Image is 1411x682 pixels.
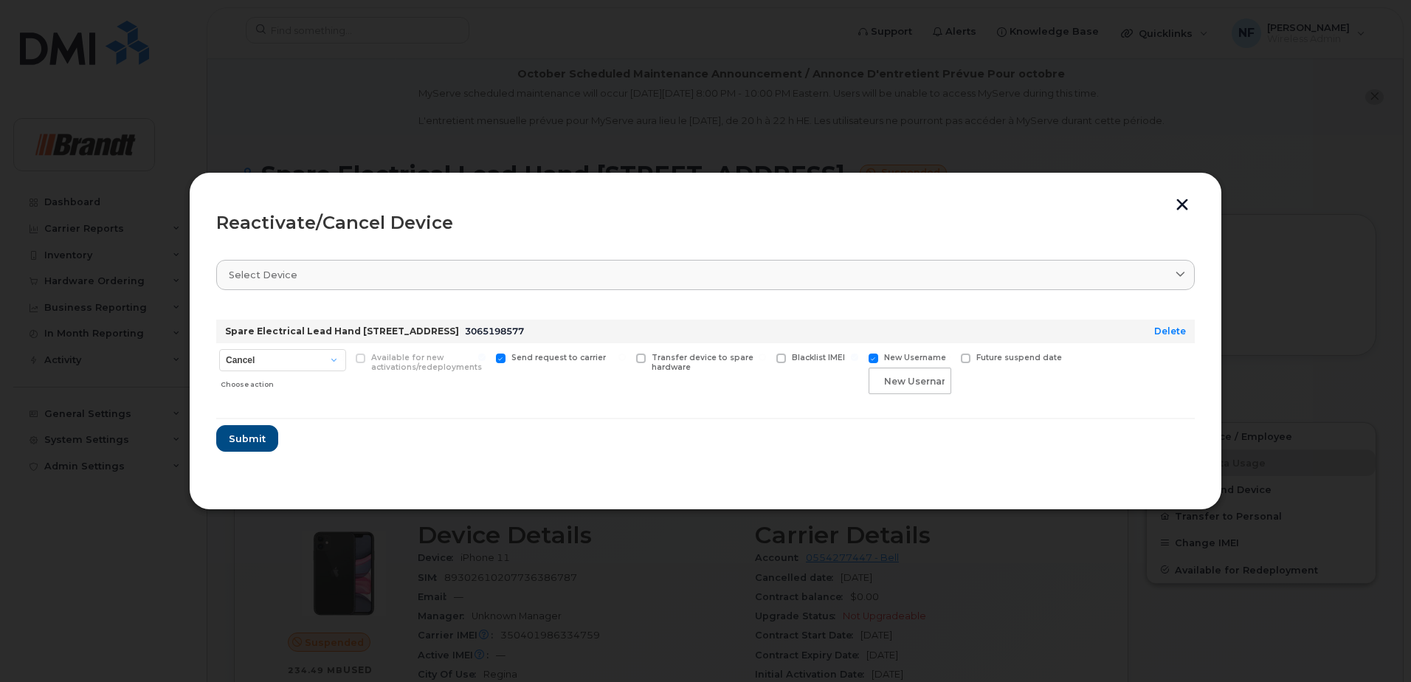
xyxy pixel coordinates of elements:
[216,260,1195,290] a: Select device
[618,354,626,361] input: Transfer device to spare hardware
[943,354,951,361] input: Future suspend date
[371,353,482,372] span: Available for new activations/redeployments
[216,214,1195,232] div: Reactivate/Cancel Device
[792,353,845,362] span: Blacklist IMEI
[229,268,297,282] span: Select device
[976,353,1062,362] span: Future suspend date
[652,353,753,372] span: Transfer device to spare hardware
[229,432,266,446] span: Submit
[511,353,606,362] span: Send request to carrier
[338,354,345,361] input: Available for new activations/redeployments
[465,325,524,337] span: 3065198577
[478,354,486,361] input: Send request to carrier
[221,373,346,390] div: Choose action
[759,354,766,361] input: Blacklist IMEI
[884,353,946,362] span: New Username
[869,368,951,394] input: New Username
[851,354,858,361] input: New Username
[216,425,278,452] button: Submit
[225,325,459,337] strong: Spare Electrical Lead Hand [STREET_ADDRESS]
[1154,325,1186,337] a: Delete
